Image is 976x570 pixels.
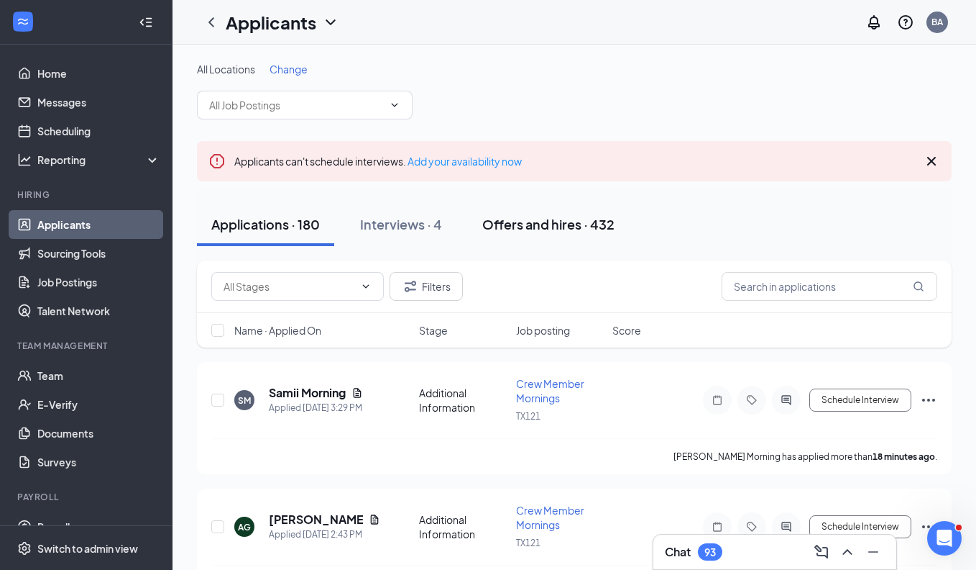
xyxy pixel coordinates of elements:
button: Schedule Interview [809,389,911,412]
h1: Applicants [226,10,316,35]
svg: ChevronDown [360,281,372,292]
button: Filter Filters [390,272,463,301]
svg: MagnifyingGlass [913,281,924,292]
span: Crew Member Mornings [516,504,584,531]
span: Stage [419,323,448,338]
svg: ChevronDown [322,14,339,31]
button: Minimize [862,540,885,564]
div: SM [238,394,251,407]
a: E-Verify [37,390,160,419]
svg: WorkstreamLogo [16,14,30,29]
svg: ComposeMessage [813,543,830,561]
svg: Tag [743,521,760,533]
div: BA [931,16,943,28]
span: Applicants can't schedule interviews. [234,155,522,168]
div: Additional Information [419,386,507,415]
button: ChevronUp [836,540,859,564]
div: Applications · 180 [211,215,320,233]
svg: Error [208,153,226,170]
svg: Document [351,387,363,399]
div: Offers and hires · 432 [482,215,614,233]
svg: ActiveChat [778,521,795,533]
a: Job Postings [37,268,160,297]
svg: Ellipses [920,518,937,535]
a: Messages [37,88,160,117]
a: Payroll [37,512,160,541]
p: [PERSON_NAME] Morning has applied more than . [673,451,937,463]
svg: Collapse [139,15,153,30]
div: Payroll [17,491,157,503]
svg: QuestionInfo [897,14,914,31]
span: Job posting [516,323,570,338]
svg: Note [709,521,726,533]
svg: Cross [923,153,940,170]
input: All Stages [224,279,354,294]
b: 18 minutes ago [873,451,935,462]
input: Search in applications [722,272,937,301]
a: Sourcing Tools [37,239,160,268]
a: Surveys [37,448,160,476]
svg: Settings [17,541,32,556]
svg: ChevronUp [839,543,856,561]
div: Team Management [17,340,157,352]
iframe: Intercom live chat [927,521,962,556]
h3: Chat [665,544,691,560]
button: ComposeMessage [810,540,833,564]
svg: ActiveChat [778,394,795,406]
svg: Notifications [865,14,883,31]
input: All Job Postings [209,97,383,113]
svg: Minimize [865,543,882,561]
svg: Tag [743,394,760,406]
svg: ChevronLeft [203,14,220,31]
span: TX121 [516,411,540,422]
h5: Samii Morning [269,385,346,401]
div: Switch to admin view [37,541,138,556]
div: AG [238,521,251,533]
a: Applicants [37,210,160,239]
div: Hiring [17,189,157,201]
a: Scheduling [37,117,160,145]
span: All Locations [197,63,255,76]
svg: Ellipses [920,392,937,409]
a: Talent Network [37,297,160,325]
span: Crew Member Mornings [516,377,584,404]
a: Add your availability now [408,155,522,168]
div: Interviews · 4 [360,215,442,233]
div: Applied [DATE] 2:43 PM [269,528,380,542]
svg: Note [709,394,726,406]
svg: ChevronDown [389,99,400,111]
div: Reporting [37,153,161,167]
button: Schedule Interview [809,515,911,538]
span: Change [270,63,308,76]
svg: Document [369,514,380,525]
span: Name · Applied On [234,323,321,338]
a: Documents [37,419,160,448]
div: 93 [704,546,716,558]
a: Home [37,59,160,88]
span: TX121 [516,538,540,548]
div: Additional Information [419,512,507,541]
span: Score [612,323,641,338]
svg: Filter [402,278,419,295]
div: Applied [DATE] 3:29 PM [269,401,363,415]
svg: Analysis [17,153,32,167]
h5: [PERSON_NAME] [269,512,363,528]
a: Team [37,361,160,390]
